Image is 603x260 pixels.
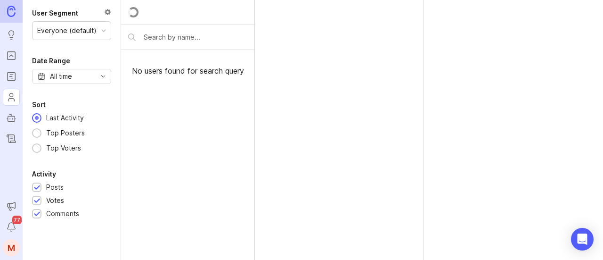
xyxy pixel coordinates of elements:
a: Users [3,89,20,106]
button: M [3,239,20,256]
div: Comments [46,209,79,219]
a: Changelog [3,130,20,147]
a: Portal [3,47,20,64]
div: Sort [32,99,46,110]
a: Ideas [3,26,20,43]
div: Top Posters [41,128,90,138]
div: Last Activity [41,113,89,123]
div: Open Intercom Messenger [571,228,594,251]
svg: toggle icon [96,73,111,80]
div: User Segment [32,8,78,19]
div: Everyone (default) [37,25,97,36]
button: Notifications [3,218,20,235]
div: Activity [32,168,56,180]
div: No users found for search query [121,50,254,92]
div: All time [50,71,72,82]
img: Canny Home [7,6,16,17]
input: Search by name... [144,32,247,42]
a: Autopilot [3,109,20,126]
div: Top Voters [41,143,86,153]
div: Date Range [32,55,70,67]
button: Announcements [3,198,20,215]
div: Posts [46,182,64,193]
span: 77 [12,216,22,224]
a: Roadmaps [3,68,20,85]
div: Votes [46,195,64,206]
